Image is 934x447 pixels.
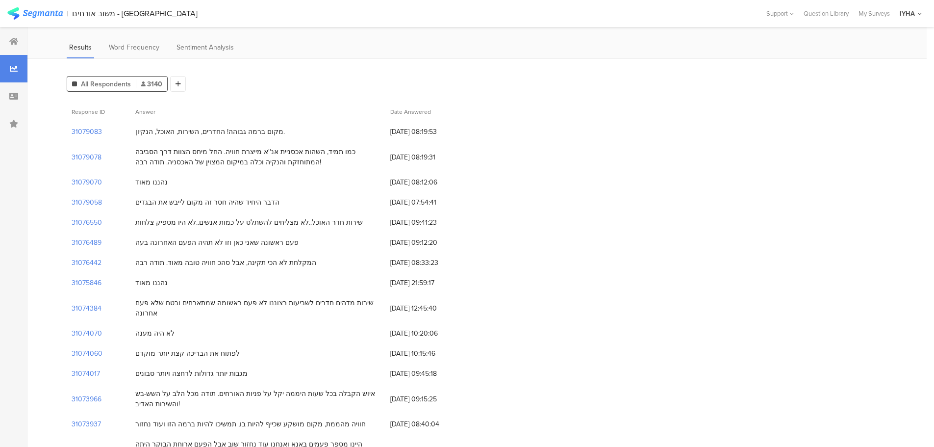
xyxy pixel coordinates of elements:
[135,107,155,116] span: Answer
[135,328,175,339] div: לא היה מענה
[72,107,105,116] span: Response ID
[135,177,168,187] div: נהננו מאוד
[135,348,240,359] div: לפתוח את הבריכה קצת יותר מוקדם
[72,303,101,314] section: 31074384
[81,79,131,89] span: All Respondents
[135,237,299,248] div: פעם ראשונה שאני כאן וזו לא תהיה הפעם האחרונה בעה
[135,389,380,409] div: איוש הקבלה בכל שעות היממה יקל על פניות האורחים. תודה מכל הלב על השש-בש והשירות האדיב!
[72,217,102,228] section: 31076550
[390,152,469,162] span: [DATE] 08:19:31
[72,368,100,379] section: 31074017
[390,177,469,187] span: [DATE] 08:12:06
[900,9,915,18] div: IYHA
[177,42,234,53] span: Sentiment Analysis
[72,237,101,248] section: 31076489
[135,278,168,288] div: נהננו מאוד
[135,368,248,379] div: מגבות יותר גדולות לרחצה ויותר סבונים
[72,127,102,137] section: 31079083
[390,197,469,208] span: [DATE] 07:54:41
[799,9,854,18] a: Question Library
[390,303,469,314] span: [DATE] 12:45:40
[7,7,63,20] img: segmanta logo
[69,42,92,53] span: Results
[135,298,380,318] div: שירות מדהים חדרים לשביעות רצוננו לא פעם ראשומה שמתארחים ובטח שלא פעם אחרונה
[135,217,363,228] div: שירות חדר האוכל..לא מצליחים להשתלט על כמות אנשים..לא היו מספיק צלחות
[72,258,101,268] section: 31076442
[67,8,68,19] div: |
[72,328,102,339] section: 31074070
[109,42,159,53] span: Word Frequency
[72,197,102,208] section: 31079058
[766,6,794,21] div: Support
[72,177,102,187] section: 31079070
[72,9,198,18] div: משוב אורחים - [GEOGRAPHIC_DATA]
[135,419,366,429] div: חוויה מהממת, מקום מושקע שכייף להיות בו, תמשיכו להיות ברמה הזו ועוד נחזור
[390,258,469,268] span: [DATE] 08:33:23
[390,348,469,359] span: [DATE] 10:15:46
[390,107,431,116] span: Date Answered
[72,348,102,359] section: 31074060
[390,394,469,404] span: [DATE] 09:15:25
[390,419,469,429] span: [DATE] 08:40:04
[390,217,469,228] span: [DATE] 09:41:23
[390,127,469,137] span: [DATE] 08:19:53
[72,394,101,404] section: 31073966
[390,328,469,339] span: [DATE] 10:20:06
[390,278,469,288] span: [DATE] 21:59:17
[390,237,469,248] span: [DATE] 09:12:20
[854,9,895,18] a: My Surveys
[135,197,279,208] div: הדבר היחיד שהיה חסר זה מקום לייבש את הבגדים
[72,419,101,429] section: 31073937
[135,258,316,268] div: המקלחת לא הכי תקינה, אבל סהכ חוויה טובה מאוד. תודה רבה
[72,152,101,162] section: 31079078
[72,278,101,288] section: 31075846
[390,368,469,379] span: [DATE] 09:45:18
[135,147,380,167] div: כמו תמיד, השהות אכסניית אנ''א מייצרת חוויה. החל מיחס הצוות דרך הסביבה המתוחזקת והנקיה וכלה במיקום...
[141,79,162,89] span: 3140
[135,127,285,137] div: מקום ברמה גבוהה! החדרים, השירות, האוכל, הנקיון.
